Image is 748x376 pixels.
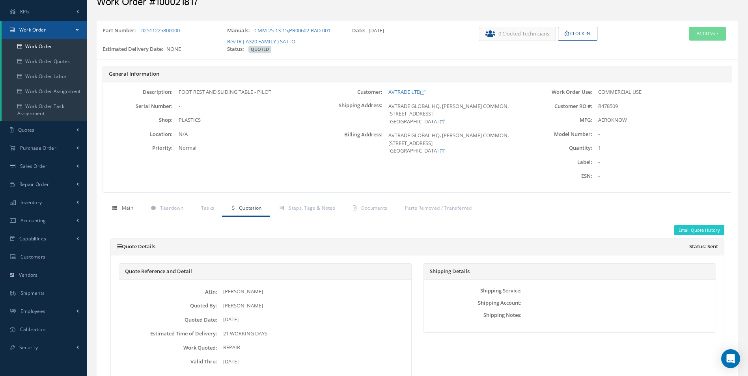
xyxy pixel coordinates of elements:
[173,130,312,138] div: N/A
[179,102,180,110] span: -
[173,88,312,96] div: FOOT REST AND SLIDING TABLE - PILOT
[21,290,45,296] span: Shipments
[103,131,173,137] label: Location:
[20,326,45,333] span: Calibration
[160,205,183,211] span: Teardown
[221,27,346,45] div: ,
[361,205,388,211] span: Documents
[227,27,330,45] a: PR00602-RAD-001 Rev IR ( A320 FAMILY ) SATTO
[598,102,618,110] span: R478509
[109,71,726,77] h5: General Information
[21,308,46,315] span: Employees
[522,159,592,165] label: Label:
[592,130,732,138] div: -
[121,331,217,337] label: Estimated Time of Delivery:
[217,358,409,366] div: [DATE]
[217,344,409,352] div: REPAIR
[498,30,549,38] span: 0 Clocked Technicians
[121,345,217,351] label: Work Quoted:
[592,158,732,166] div: -
[674,225,724,236] button: Email Quote History
[352,27,369,35] label: Date:
[522,145,592,151] label: Quantity:
[522,89,592,95] label: Work Order Use:
[343,201,395,217] a: Documents
[121,317,217,323] label: Quoted Date:
[173,116,312,124] div: PLASTICS
[382,102,522,126] div: AVTRADE GLOBAL HQ, [PERSON_NAME] COMMON, [STREET_ADDRESS] [GEOGRAPHIC_DATA]
[103,45,166,53] label: Estimated Delivery Date:
[191,201,222,217] a: Tasks
[346,27,471,45] div: [DATE]
[103,201,141,217] a: Main
[19,181,49,188] span: Repair Order
[217,302,409,310] div: [PERSON_NAME]
[522,131,592,137] label: Model Number:
[592,144,732,152] div: 1
[227,45,247,53] label: Status:
[20,8,30,15] span: KPIs
[2,21,87,39] a: Work Order
[270,201,343,217] a: Steps, Tags & Notes
[2,84,87,99] a: Work Order Assignment
[21,217,46,224] span: Accounting
[20,145,56,151] span: Purchase Order
[21,199,42,206] span: Inventory
[217,288,409,296] div: [PERSON_NAME]
[21,253,46,260] span: Customers
[173,144,312,152] div: Normal
[426,300,522,306] label: Shipping Account:
[103,27,139,35] label: Part Number:
[121,289,217,295] label: Attn:
[125,268,405,275] h5: Quote Reference and Detail
[254,27,288,34] a: CMM 25-13-15
[19,26,46,33] span: Work Order
[382,132,522,155] div: AVTRADE GLOBAL HQ, [PERSON_NAME] COMMON, [STREET_ADDRESS] [GEOGRAPHIC_DATA]
[103,117,173,123] label: Shop:
[522,103,592,109] label: Customer RO #:
[388,88,425,95] a: AVTRADE LTD
[121,359,217,365] label: Valid Thru:
[18,127,35,133] span: Quotes
[721,349,740,368] div: Open Intercom Messenger
[103,103,173,109] label: Serial Number:
[558,27,597,41] button: Clock In
[103,89,173,95] label: Description:
[19,235,47,242] span: Capabilities
[2,99,87,121] a: Work Order Task Assignment
[222,201,269,217] a: Quotation
[97,45,221,56] div: NONE
[121,303,217,309] label: Quoted By:
[313,132,382,155] label: Billing Address:
[313,89,382,95] label: Customer:
[217,316,409,324] div: [DATE]
[19,272,38,278] span: Vendors
[430,268,710,275] h5: Shipping Details
[19,344,38,351] span: Security
[227,27,253,35] label: Manuals:
[522,117,592,123] label: MFG:
[479,27,556,41] button: 0 Clocked Technicians
[248,46,271,53] span: QUOTED
[313,102,382,126] label: Shipping Address:
[117,243,155,250] a: Quote Details
[122,205,133,211] span: Main
[426,288,522,294] label: Shipping Service:
[522,173,592,179] label: ESN:
[2,54,87,69] a: Work Order Quotes
[2,69,87,84] a: Work Order Labor
[289,205,335,211] span: Steps, Tags & Notes
[217,330,409,338] div: 21 WORKING DAYS
[239,205,262,211] span: Quotation
[689,244,718,250] span: Status: Sent
[140,27,180,34] a: D2511225800000
[20,163,47,169] span: Sales Order
[592,172,732,180] div: -
[103,145,173,151] label: Priority:
[592,88,732,96] div: COMMERCIAL USE
[426,312,522,318] label: Shipping Notes:
[405,205,472,211] span: Parts Removed / Transferred
[141,201,191,217] a: Teardown
[592,116,732,124] div: AEROKNOW
[2,39,87,54] a: Work Order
